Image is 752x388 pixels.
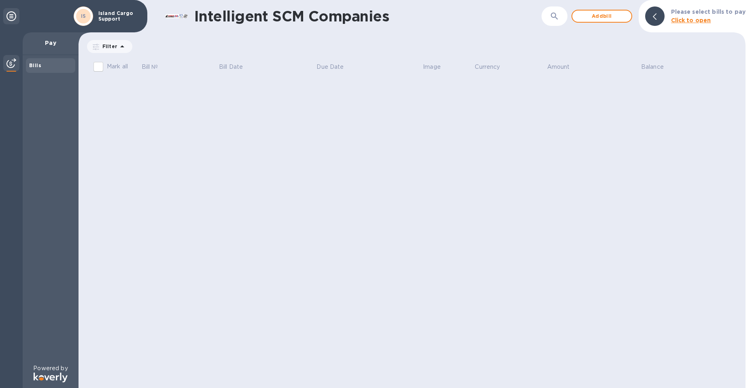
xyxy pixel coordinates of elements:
[33,364,68,373] p: Powered by
[571,10,632,23] button: Addbill
[317,63,344,71] p: Due Date
[317,63,354,71] span: Due Date
[194,8,542,25] h1: Intelligent SCM Companies
[98,11,139,22] p: Island Cargo Support
[142,63,158,71] p: Bill №
[641,63,664,71] p: Balance
[641,63,674,71] span: Balance
[99,43,117,50] p: Filter
[547,63,580,71] span: Amount
[219,63,243,71] p: Bill Date
[29,62,41,68] b: Bills
[671,8,746,15] b: Please select bills to pay
[423,63,441,71] p: Image
[547,63,570,71] p: Amount
[579,11,625,21] span: Add bill
[142,63,169,71] span: Bill №
[34,373,68,382] img: Logo
[29,39,72,47] p: Pay
[107,62,128,71] p: Mark all
[81,13,86,19] b: IS
[671,17,711,23] b: Click to open
[475,63,500,71] p: Currency
[219,63,253,71] span: Bill Date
